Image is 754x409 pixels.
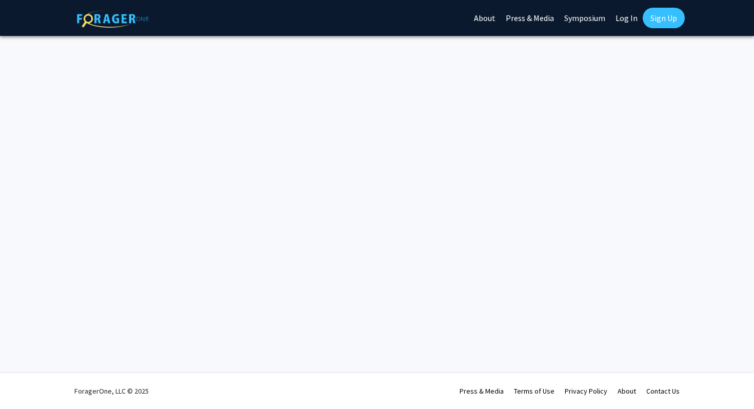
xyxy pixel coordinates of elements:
a: Privacy Policy [565,386,607,396]
div: ForagerOne, LLC © 2025 [74,373,149,409]
a: About [618,386,636,396]
a: Terms of Use [514,386,554,396]
a: Contact Us [646,386,680,396]
img: ForagerOne Logo [77,10,149,28]
a: Sign Up [643,8,685,28]
a: Press & Media [460,386,504,396]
